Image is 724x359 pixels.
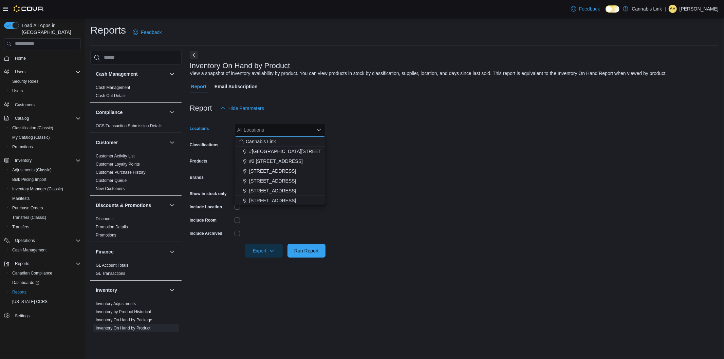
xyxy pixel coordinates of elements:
button: [STREET_ADDRESS] [235,166,326,176]
button: Users [7,86,83,96]
span: Report [191,80,206,93]
div: Customer [90,152,182,195]
button: Promotions [7,142,83,152]
span: Hide Parameters [228,105,264,112]
span: New Customers [96,186,125,191]
p: | [665,5,666,13]
a: Manifests [10,194,32,203]
button: Compliance [168,108,176,116]
span: Home [15,56,26,61]
p: Cannabis Link [632,5,662,13]
a: Inventory Manager (Classic) [10,185,66,193]
span: Users [10,87,81,95]
button: Transfers (Classic) [7,213,83,222]
span: Inventory Adjustments [96,301,136,306]
span: Operations [12,237,81,245]
a: Customer Activity List [96,154,135,158]
span: Home [12,54,81,62]
a: Inventory On Hand by Package [96,318,152,322]
span: Transfers (Classic) [10,213,81,222]
span: Purchase Orders [12,205,43,211]
span: Feedback [579,5,600,12]
button: Cash Management [96,71,167,77]
span: [US_STATE] CCRS [12,299,48,304]
a: Customer Queue [96,178,127,183]
button: Export [245,244,283,258]
a: Reports [10,288,29,296]
button: Inventory [1,156,83,165]
input: Dark Mode [606,5,620,13]
span: Promotion Details [96,224,128,230]
button: Home [1,53,83,63]
button: [STREET_ADDRESS] [235,186,326,196]
h3: Inventory On Hand by Product [190,62,290,70]
span: Customers [12,100,81,109]
nav: Complex example [4,51,81,338]
span: Bulk Pricing Import [12,177,47,182]
span: Canadian Compliance [10,269,81,277]
button: Users [1,67,83,77]
button: Manifests [7,194,83,203]
a: Bulk Pricing Import [10,175,49,184]
a: Customer Purchase History [96,170,146,175]
span: [STREET_ADDRESS] [249,187,296,194]
span: Reports [10,288,81,296]
a: Inventory by Product Historical [96,309,151,314]
img: Cova [14,5,44,12]
span: Inventory [15,158,32,163]
button: Discounts & Promotions [168,201,176,209]
button: Next [190,51,198,59]
a: Transfers (Classic) [10,213,49,222]
span: [STREET_ADDRESS] [249,197,296,204]
span: Promotions [12,144,33,150]
button: Inventory [12,156,34,165]
span: Security Roles [10,77,81,86]
a: Promotions [96,233,116,238]
span: Users [12,68,81,76]
a: Cash Management [10,246,49,254]
button: Compliance [96,109,167,116]
button: Cash Management [7,245,83,255]
p: [PERSON_NAME] [680,5,719,13]
button: Canadian Compliance [7,268,83,278]
span: My Catalog (Classic) [10,133,81,141]
span: Cannabis Link [246,138,276,145]
span: Promotions [10,143,81,151]
a: Dashboards [7,278,83,287]
button: Users [12,68,28,76]
span: Classification (Classic) [10,124,81,132]
label: Include Archived [190,231,222,236]
a: Inventory Adjustments [96,301,136,306]
a: GL Account Totals [96,263,128,268]
a: Feedback [568,2,602,16]
h3: Discounts & Promotions [96,202,151,209]
a: My Catalog (Classic) [10,133,53,141]
span: OCS Transaction Submission Details [96,123,163,129]
button: Purchase Orders [7,203,83,213]
span: Cash Management [96,85,130,90]
div: Cash Management [90,83,182,102]
h3: Customer [96,139,118,146]
a: [US_STATE] CCRS [10,298,50,306]
a: Purchase Orders [10,204,46,212]
span: AH [670,5,676,13]
span: Washington CCRS [10,298,81,306]
a: Classification (Classic) [10,124,56,132]
a: Inventory On Hand by Product [96,326,150,330]
a: Users [10,87,25,95]
span: Inventory [12,156,81,165]
span: Dashboards [12,280,39,285]
h3: Report [190,104,212,112]
span: GL Transactions [96,271,125,276]
span: Cash Out Details [96,93,127,98]
h3: Cash Management [96,71,138,77]
a: Promotions [10,143,36,151]
button: My Catalog (Classic) [7,133,83,142]
button: Cash Management [168,70,176,78]
button: Inventory [96,287,167,294]
button: Operations [1,236,83,245]
div: View a snapshot of inventory availability by product. You can view products in stock by classific... [190,70,667,77]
